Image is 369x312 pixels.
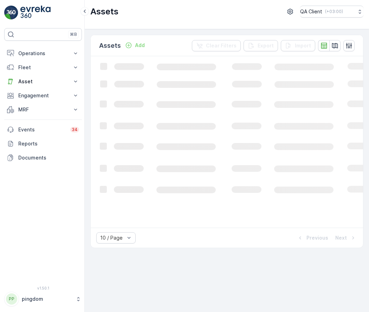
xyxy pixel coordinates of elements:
[192,40,241,51] button: Clear Filters
[18,154,79,161] p: Documents
[4,6,18,20] img: logo
[18,50,68,57] p: Operations
[335,234,347,241] p: Next
[20,6,51,20] img: logo_light-DOdMpM7g.png
[306,234,328,241] p: Previous
[135,42,145,49] p: Add
[335,234,357,242] button: Next
[325,9,343,14] p: ( +03:00 )
[4,60,82,74] button: Fleet
[90,6,118,17] p: Assets
[4,137,82,151] a: Reports
[244,40,278,51] button: Export
[258,42,274,49] p: Export
[70,32,77,37] p: ⌘B
[18,92,68,99] p: Engagement
[4,292,82,306] button: PPpingdom
[4,46,82,60] button: Operations
[4,151,82,165] a: Documents
[18,64,68,71] p: Fleet
[296,234,329,242] button: Previous
[4,89,82,103] button: Engagement
[300,6,363,18] button: QA Client(+03:00)
[99,41,121,51] p: Assets
[18,78,68,85] p: Asset
[4,74,82,89] button: Asset
[281,40,315,51] button: Import
[122,41,148,50] button: Add
[18,126,66,133] p: Events
[18,106,68,113] p: MRF
[6,293,17,305] div: PP
[4,286,82,290] span: v 1.50.1
[4,103,82,117] button: MRF
[295,42,311,49] p: Import
[300,8,322,15] p: QA Client
[18,140,79,147] p: Reports
[4,123,82,137] a: Events34
[206,42,237,49] p: Clear Filters
[72,127,78,132] p: 34
[22,295,72,303] p: pingdom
